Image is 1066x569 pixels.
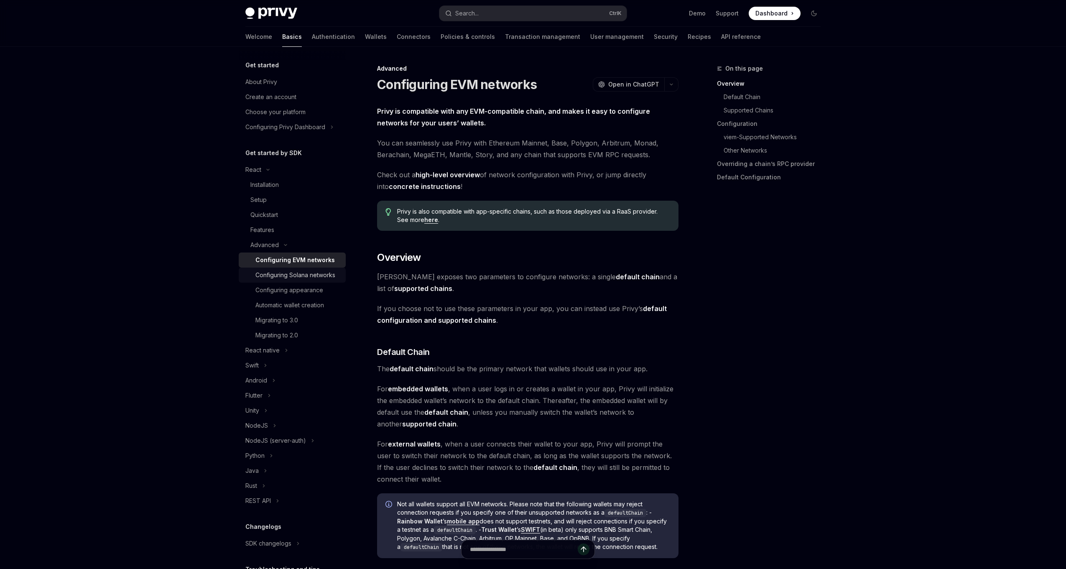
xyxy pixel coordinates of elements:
[725,64,763,74] span: On this page
[377,271,678,294] span: [PERSON_NAME] exposes two parameters to configure networks: a single and a list of .
[245,92,296,102] div: Create an account
[377,383,678,430] span: For , when a user logs in or creates a wallet in your app, Privy will initialize the embedded wal...
[239,222,346,237] a: Features
[608,80,659,89] span: Open in ChatGPT
[397,27,431,47] a: Connectors
[239,343,346,358] button: Toggle React native section
[282,27,302,47] a: Basics
[441,27,495,47] a: Policies & controls
[239,177,346,192] a: Installation
[807,7,821,20] button: Toggle dark mode
[239,478,346,493] button: Toggle Rust section
[245,107,306,117] div: Choose your platform
[245,496,271,506] div: REST API
[377,303,678,326] span: If you choose not to use these parameters in your app, you can instead use Privy’s .
[245,466,259,476] div: Java
[239,403,346,418] button: Toggle Unity section
[717,171,827,184] a: Default Configuration
[239,283,346,298] a: Configuring appearance
[390,365,434,373] strong: default chain
[245,8,297,19] img: dark logo
[239,237,346,253] button: Toggle Advanced section
[250,240,279,250] div: Advanced
[239,207,346,222] a: Quickstart
[239,463,346,478] button: Toggle Java section
[716,9,739,18] a: Support
[521,526,540,533] a: SWIFT
[389,182,461,191] a: concrete instructions
[447,518,479,525] a: mobile app
[239,105,346,120] a: Choose your platform
[365,27,387,47] a: Wallets
[245,390,263,401] div: Flutter
[717,144,827,157] a: Other Networks
[245,77,277,87] div: About Privy
[385,501,394,509] svg: Info
[717,77,827,90] a: Overview
[255,255,335,265] div: Configuring EVM networks
[609,10,622,17] span: Ctrl K
[377,107,650,127] strong: Privy is compatible with any EVM-compatible chain, and makes it easy to configure networks for yo...
[717,104,827,117] a: Supported Chains
[654,27,678,47] a: Security
[239,448,346,463] button: Toggle Python section
[533,463,577,472] strong: default chain
[239,313,346,328] a: Migrating to 3.0
[377,169,678,192] span: Check out a of network configuration with Privy, or jump directly into !
[245,538,291,549] div: SDK changelogs
[397,518,443,525] strong: Rainbow Wallet
[245,421,268,431] div: NodeJS
[245,165,261,175] div: React
[245,148,302,158] h5: Get started by SDK
[593,77,664,92] button: Open in ChatGPT
[312,27,355,47] a: Authentication
[250,210,278,220] div: Quickstart
[385,208,391,216] svg: Tip
[239,120,346,135] button: Toggle Configuring Privy Dashboard section
[455,8,479,18] div: Search...
[424,408,468,416] strong: default chain
[239,268,346,283] a: Configuring Solana networks
[717,117,827,130] a: Configuration
[255,300,324,310] div: Automatic wallet creation
[239,418,346,433] button: Toggle NodeJS section
[245,451,265,461] div: Python
[239,328,346,343] a: Migrating to 2.0
[717,130,827,144] a: viem-Supported Networks
[239,358,346,373] button: Toggle Swift section
[721,27,761,47] a: API reference
[245,522,281,532] h5: Changelogs
[255,330,298,340] div: Migrating to 2.0
[424,216,438,224] a: here
[245,27,272,47] a: Welcome
[239,388,346,403] button: Toggle Flutter section
[377,346,430,358] span: Default Chain
[245,481,257,491] div: Rust
[397,207,670,224] span: Privy is also compatible with app-specific chains, such as those deployed via a RaaS provider. Se...
[250,195,267,205] div: Setup
[688,27,711,47] a: Recipes
[717,157,827,171] a: Overriding a chain’s RPC provider
[717,90,827,104] a: Default Chain
[250,225,274,235] div: Features
[377,64,678,73] div: Advanced
[402,420,456,429] a: supported chain
[239,192,346,207] a: Setup
[397,500,670,551] span: Not all wallets support all EVM networks. Please note that the following wallets may reject conne...
[749,7,801,20] a: Dashboard
[255,315,298,325] div: Migrating to 3.0
[439,6,627,21] button: Open search
[245,345,280,355] div: React native
[578,543,589,555] button: Send message
[434,526,476,534] code: defaultChain
[239,162,346,177] button: Toggle React section
[255,270,335,280] div: Configuring Solana networks
[239,89,346,105] a: Create an account
[245,360,259,370] div: Swift
[616,273,660,281] a: default chain
[245,375,267,385] div: Android
[377,363,678,375] span: The should be the primary network that wallets should use in your app.
[481,526,517,533] strong: Trust Wallet
[239,433,346,448] button: Toggle NodeJS (server-auth) section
